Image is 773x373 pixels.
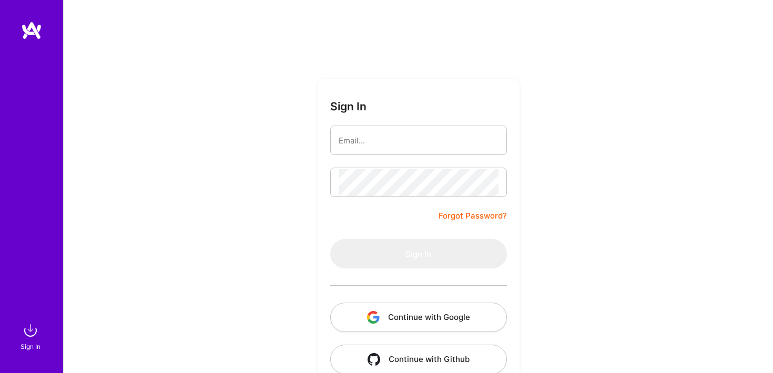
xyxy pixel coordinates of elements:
img: icon [368,353,380,366]
div: Sign In [21,341,40,352]
button: Continue with Google [330,303,507,332]
h3: Sign In [330,100,367,113]
input: Email... [339,127,499,154]
a: Forgot Password? [439,210,507,222]
img: logo [21,21,42,40]
img: icon [367,311,380,324]
img: sign in [20,320,41,341]
button: Sign In [330,239,507,268]
a: sign inSign In [22,320,41,352]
